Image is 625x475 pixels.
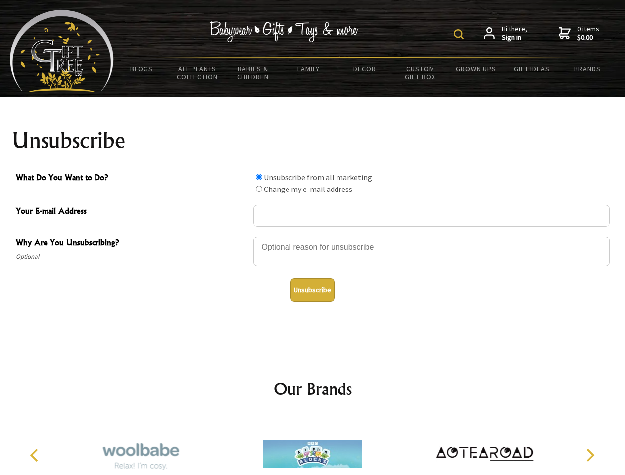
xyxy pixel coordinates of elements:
[264,184,352,194] label: Change my e-mail address
[454,29,464,39] img: product search
[337,58,392,79] a: Decor
[253,237,610,266] textarea: Why Are You Unsubscribing?
[264,172,372,182] label: Unsubscribe from all marketing
[225,58,281,87] a: Babies & Children
[577,33,599,42] strong: $0.00
[579,444,601,466] button: Next
[170,58,226,87] a: All Plants Collection
[290,278,335,302] button: Unsubscribe
[281,58,337,79] a: Family
[502,33,527,42] strong: Sign in
[25,444,47,466] button: Previous
[114,58,170,79] a: BLOGS
[256,174,262,180] input: What Do You Want to Do?
[253,205,610,227] input: Your E-mail Address
[504,58,560,79] a: Gift Ideas
[16,171,248,186] span: What Do You Want to Do?
[448,58,504,79] a: Grown Ups
[210,21,358,42] img: Babywear - Gifts - Toys & more
[256,186,262,192] input: What Do You Want to Do?
[16,251,248,263] span: Optional
[560,58,616,79] a: Brands
[392,58,448,87] a: Custom Gift Box
[577,24,599,42] span: 0 items
[502,25,527,42] span: Hi there,
[16,205,248,219] span: Your E-mail Address
[20,377,606,401] h2: Our Brands
[10,10,114,92] img: Babyware - Gifts - Toys and more...
[484,25,527,42] a: Hi there,Sign in
[16,237,248,251] span: Why Are You Unsubscribing?
[12,129,614,152] h1: Unsubscribe
[559,25,599,42] a: 0 items$0.00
